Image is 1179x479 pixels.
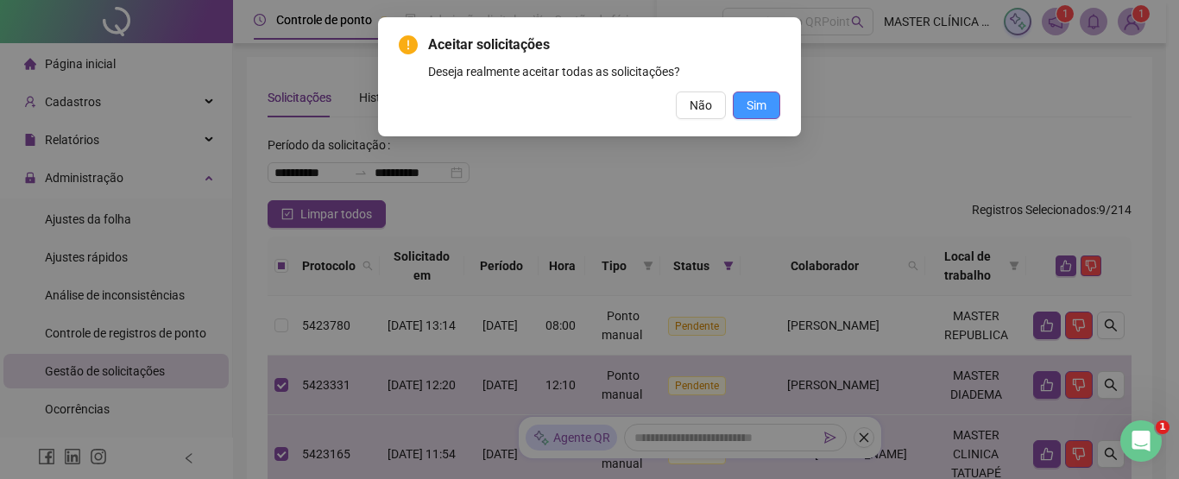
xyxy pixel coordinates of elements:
[733,91,780,119] button: Sim
[399,35,418,54] span: exclamation-circle
[1156,420,1170,434] span: 1
[747,96,766,115] span: Sim
[428,62,780,81] div: Deseja realmente aceitar todas as solicitações?
[676,91,726,119] button: Não
[690,96,712,115] span: Não
[428,35,780,55] span: Aceitar solicitações
[1120,420,1162,462] iframe: Intercom live chat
